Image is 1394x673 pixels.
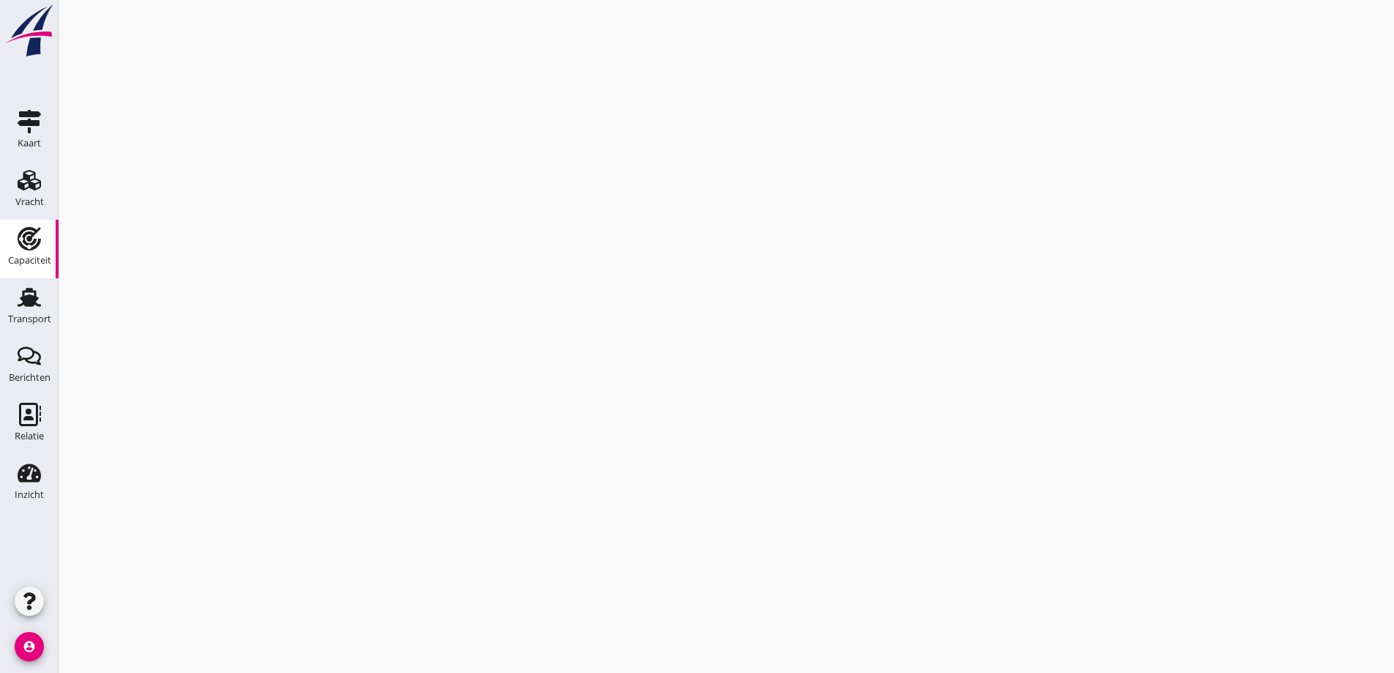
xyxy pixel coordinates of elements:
[15,197,44,207] div: Vracht
[15,431,44,441] div: Relatie
[15,632,44,661] i: account_circle
[9,373,50,382] div: Berichten
[18,138,41,148] div: Kaart
[15,490,44,499] div: Inzicht
[8,256,51,265] div: Capaciteit
[3,4,56,58] img: logo-small.a267ee39.svg
[8,314,51,324] div: Transport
